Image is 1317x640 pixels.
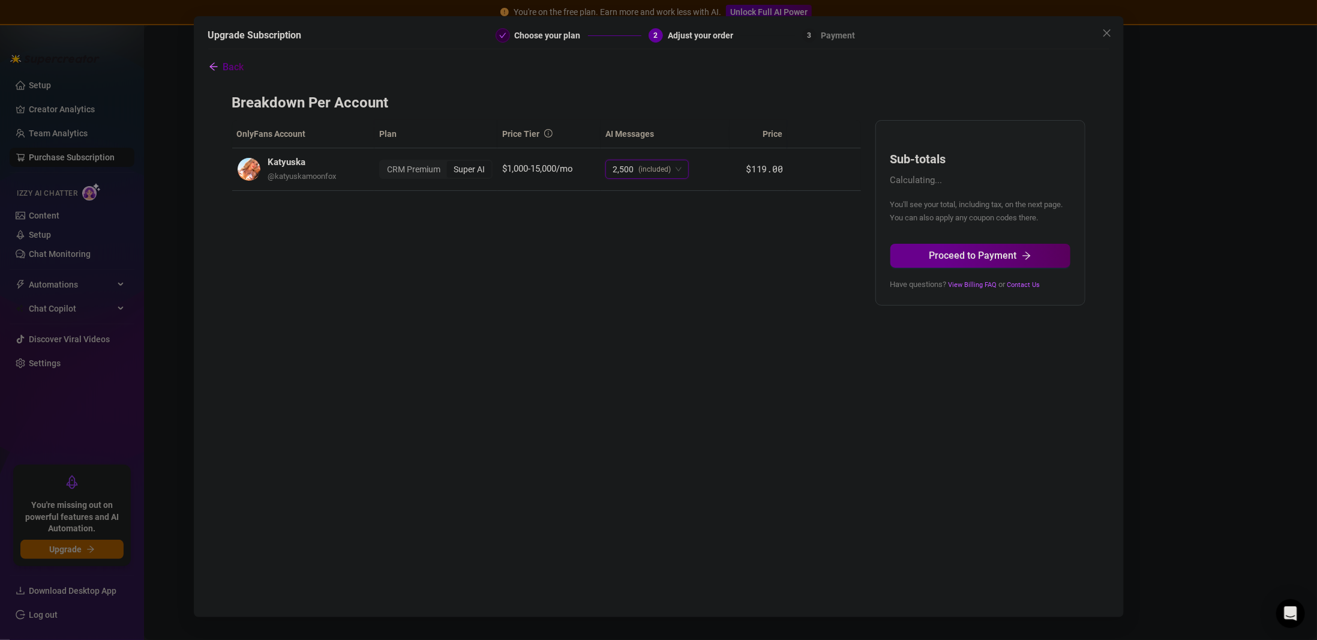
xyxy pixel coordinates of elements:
span: Price Tier [502,129,539,139]
strong: Katyuska [268,157,306,168]
th: AI Messages [601,120,730,148]
button: Proceed to Paymentarrow-right [890,244,1070,268]
span: info-circle [544,129,553,137]
span: check [499,32,506,39]
span: arrow-left [209,62,218,71]
div: Open Intercom Messenger [1276,599,1305,628]
span: close [1102,28,1112,38]
span: $1,000-15,000/mo [502,163,573,174]
h5: Upgrade Subscription [208,28,302,43]
div: Choose your plan [515,28,588,43]
th: OnlyFans Account [232,120,375,148]
h4: Sub-totals [890,151,1070,168]
div: segmented control [379,160,493,179]
span: You'll see your total, including tax, on the next page. You can also apply any coupon codes there. [890,200,1063,222]
span: Have questions? or [890,280,1040,289]
span: Calculating... [890,175,943,186]
span: @ katyuskamoonfox [268,172,337,181]
button: Back [208,55,245,79]
button: Close [1097,23,1117,43]
div: Payment [821,28,856,43]
a: Contact Us [1007,281,1040,289]
th: Plan [374,120,497,148]
div: Super AI [447,161,491,178]
a: View Billing FAQ [949,281,997,289]
span: 2 [654,31,658,40]
span: Back [223,61,244,73]
h3: Breakdown Per Account [232,94,1085,113]
th: Price [730,120,787,148]
span: 2,500 [613,160,634,178]
span: $119.00 [746,163,783,175]
img: avatar.jpg [238,158,260,181]
span: Proceed to Payment [929,250,1017,261]
span: 3 [807,31,811,40]
span: arrow-right [1022,251,1031,261]
span: Close [1097,28,1117,38]
div: CRM Premium [380,161,447,178]
div: Adjust your order [668,28,740,43]
span: (included) [638,160,671,178]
